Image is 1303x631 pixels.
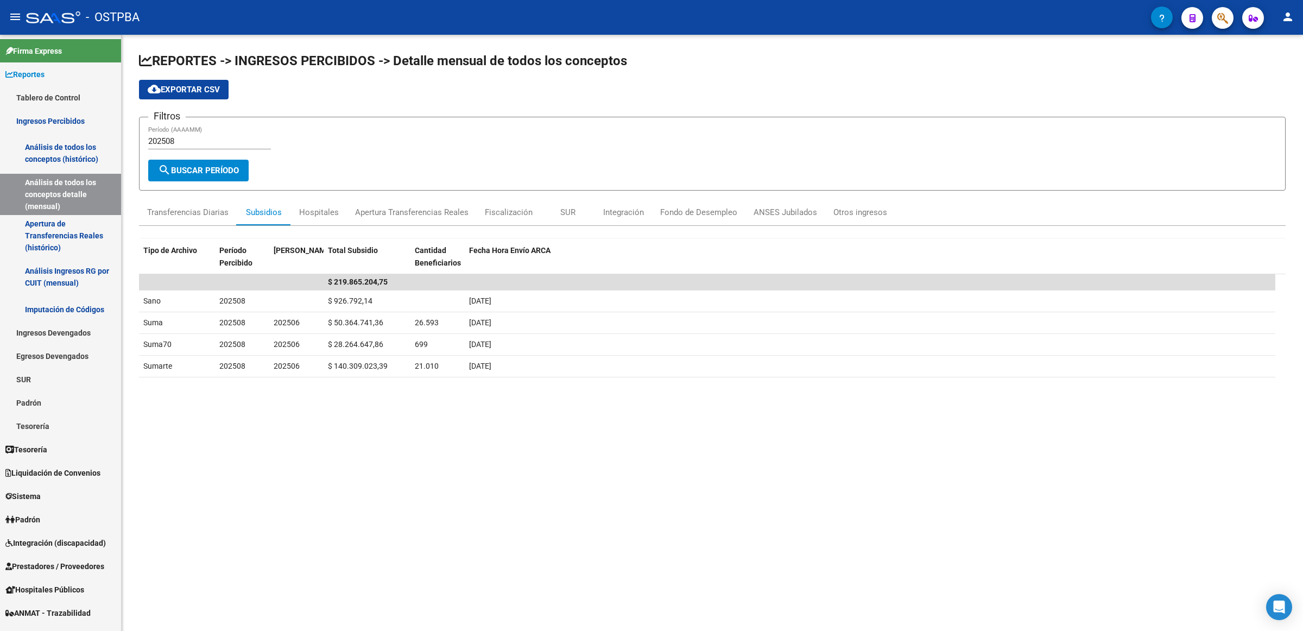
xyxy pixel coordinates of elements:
datatable-header-cell: Fecha Hora Envío ARCA [465,239,1275,287]
span: Reportes [5,68,45,80]
div: Fiscalización [485,206,533,218]
span: [DATE] [469,362,491,370]
datatable-header-cell: Cantidad Beneficiarios [410,239,465,287]
span: [PERSON_NAME] [274,246,332,255]
span: 21.010 [415,362,439,370]
span: ANMAT - Trazabilidad [5,607,91,619]
span: Suma [143,318,163,327]
span: Sumarte [143,362,172,370]
datatable-header-cell: Período Devengado [269,239,324,287]
span: Integración (discapacidad) [5,537,106,549]
span: 202508 [219,296,245,305]
mat-icon: search [158,163,171,176]
span: $ 219.865.204,75 [328,277,388,286]
div: SUR [560,206,575,218]
span: [DATE] [469,340,491,349]
span: 202506 [274,340,300,349]
span: $ 926.792,14 [328,296,372,305]
span: $ 28.264.647,86 [328,340,383,349]
span: - OSTPBA [86,5,140,29]
datatable-header-cell: Período Percibido [215,239,269,287]
span: REPORTES -> INGRESOS PERCIBIDOS -> Detalle mensual de todos los conceptos [139,53,627,68]
span: Cantidad Beneficiarios [415,246,461,267]
span: Fecha Hora Envío ARCA [469,246,551,255]
button: Buscar Período [148,160,249,181]
span: Firma Express [5,45,62,57]
span: Liquidación de Convenios [5,467,100,479]
div: ANSES Jubilados [754,206,817,218]
span: 202508 [219,340,245,349]
div: Otros ingresos [833,206,887,218]
span: 26.593 [415,318,439,327]
h3: Filtros [148,109,186,124]
div: Transferencias Diarias [147,206,229,218]
span: Prestadores / Proveedores [5,560,104,572]
div: Fondo de Desempleo [660,206,737,218]
span: Suma70 [143,340,172,349]
span: [DATE] [469,296,491,305]
span: Total Subsidio [328,246,378,255]
span: Padrón [5,514,40,526]
span: Tesorería [5,444,47,456]
div: Integración [603,206,644,218]
datatable-header-cell: Tipo de Archivo [139,239,215,287]
div: Subsidios [246,206,282,218]
div: Apertura Transferencias Reales [355,206,469,218]
mat-icon: person [1281,10,1294,23]
span: 202508 [219,318,245,327]
span: Sano [143,296,161,305]
span: 699 [415,340,428,349]
span: Sistema [5,490,41,502]
span: Buscar Período [158,166,239,175]
div: Hospitales [299,206,339,218]
span: 202508 [219,362,245,370]
mat-icon: menu [9,10,22,23]
span: Tipo de Archivo [143,246,197,255]
span: Exportar CSV [148,85,220,94]
span: $ 140.309.023,39 [328,362,388,370]
datatable-header-cell: Total Subsidio [324,239,410,287]
span: 202506 [274,362,300,370]
span: [DATE] [469,318,491,327]
div: Open Intercom Messenger [1266,594,1292,620]
span: Período Percibido [219,246,252,267]
button: Exportar CSV [139,80,229,99]
span: $ 50.364.741,36 [328,318,383,327]
span: Hospitales Públicos [5,584,84,596]
span: 202506 [274,318,300,327]
mat-icon: cloud_download [148,83,161,96]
